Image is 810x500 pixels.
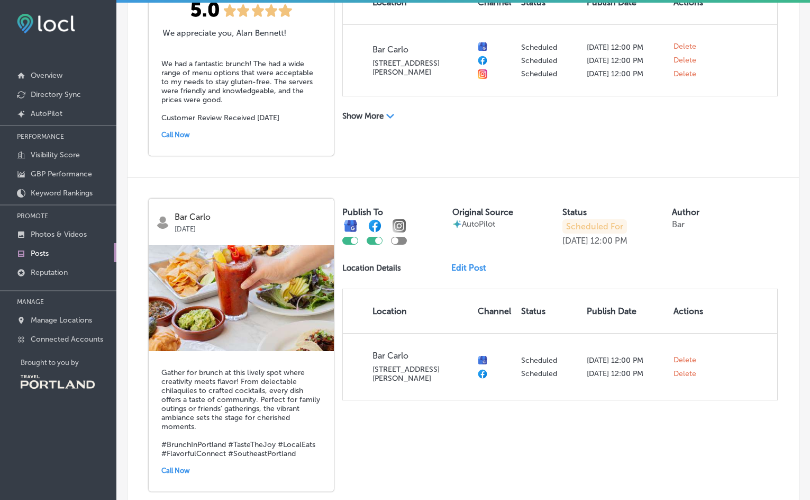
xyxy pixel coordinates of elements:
p: Photos & Videos [31,230,87,239]
p: AutoPilot [31,109,62,118]
img: logo [156,216,169,229]
p: Bar Carlo [372,351,469,361]
p: 12:00 PM [590,236,627,246]
p: Location Details [342,263,401,273]
th: Channel [474,289,517,333]
p: [DATE] 12:00 PM [587,356,666,365]
p: [STREET_ADDRESS][PERSON_NAME] [372,59,469,77]
p: Directory Sync [31,90,81,99]
p: Connected Accounts [31,335,103,344]
span: Delete [674,56,696,65]
p: Show More [342,111,384,121]
label: Publish To [342,207,383,217]
th: Actions [669,289,707,333]
p: Scheduled [521,69,578,78]
th: Publish Date [583,289,670,333]
label: Author [672,207,699,217]
label: Original Source [452,207,513,217]
p: Manage Locations [31,316,92,325]
span: Delete [674,355,696,365]
span: Delete [674,42,696,51]
p: Keyword Rankings [31,189,93,198]
p: Visibility Score [31,150,80,159]
a: Edit Post [451,263,495,273]
p: Scheduled [521,369,578,378]
p: Posts [31,249,49,258]
h5: We had a fantastic brunch! The had a wide range of menu options that were acceptable to my needs ... [161,59,321,122]
p: [DATE] [175,222,326,233]
img: fda3e92497d09a02dc62c9cd864e3231.png [17,14,75,33]
p: Scheduled [521,56,578,65]
img: autopilot-icon [452,219,462,229]
p: AutoPilot [462,219,495,229]
span: Delete [674,69,696,79]
img: Travel Portland [21,375,95,389]
p: [DATE] 12:00 PM [587,43,666,52]
p: [DATE] 12:00 PM [587,369,666,378]
p: Reputation [31,268,68,277]
p: [DATE] 12:00 PM [587,56,666,65]
p: Overview [31,71,62,80]
p: Brought to you by [21,359,116,367]
p: Bar [672,219,685,229]
p: Scheduled [521,356,578,365]
h5: Gather for brunch at this lively spot where creativity meets flavor! From delectable chilaquiles ... [161,368,321,458]
th: Location [343,289,474,333]
p: [STREET_ADDRESS][PERSON_NAME] [372,365,469,383]
p: [DATE] 12:00 PM [587,69,666,78]
p: Bar Carlo [372,44,469,55]
label: Status [562,207,587,217]
img: f2e2ff49-373d-4399-8434-3067f9eea651BarCarlo_RestaurantPhotoShoot_JoshCoenPhoto_-26.jpg [149,245,334,351]
span: Delete [674,369,696,379]
p: [DATE] [562,236,588,246]
p: GBP Performance [31,169,92,178]
p: Bar Carlo [175,212,326,222]
th: Status [517,289,582,333]
p: Scheduled For [562,219,627,234]
p: Scheduled [521,43,578,52]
